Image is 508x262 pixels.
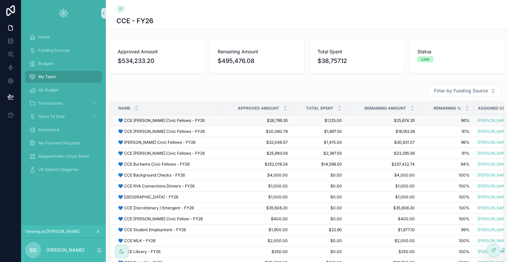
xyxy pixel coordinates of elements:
a: $252,019.24 [225,162,288,167]
span: 💙 [PERSON_NAME] Civic Fellows - FY26 [118,140,195,145]
a: $25,674.35 [350,118,415,123]
span: Budgets [38,61,54,66]
a: 💙 CCE [PERSON_NAME] Civic Fellows - FY26 [118,151,217,156]
a: 💙 CCE Student Employment - FY26 [118,227,217,233]
a: UR Spend Categories [25,164,102,176]
a: My Team [25,71,102,83]
a: $35,608.20 [225,205,288,211]
a: $30,631.57 [350,140,415,145]
span: $14,596.50 [296,162,342,167]
span: UR Spend Categories [38,167,78,172]
a: $237,422.74 [350,162,415,167]
span: 91% [423,151,470,156]
a: 100% [423,194,470,200]
span: Transactions [38,101,63,106]
a: 💙 [GEOGRAPHIC_DATA] - FY26 [118,194,217,200]
a: 100% [423,205,470,211]
span: Remaining % [434,106,461,111]
a: $1,415.00 [296,140,342,145]
span: Status [417,48,496,55]
span: 99% [423,227,470,233]
span: Remaining Amount [218,48,296,55]
a: $32,046.57 [225,140,288,145]
span: Mapped Index Cheat Sheet [38,154,89,159]
a: $20,060.78 [225,129,288,134]
span: 100% [423,249,470,254]
a: $0.00 [296,183,342,189]
span: $38,757.12 [317,56,396,66]
a: Budgets [25,58,102,70]
span: Approved Amount [118,48,196,55]
span: $400.00 [350,216,415,222]
a: 94% [423,162,470,167]
a: 100% [423,173,470,178]
span: Approved Amount [238,106,279,111]
a: Dashboard [25,124,102,136]
a: $2,000.00 [350,238,415,243]
span: 💙 CCE RVA Connections Dinners - FY26 [118,183,194,189]
span: $1,897.50 [296,129,342,134]
span: $4,000.00 [350,173,415,178]
span: $495,476.08 [218,56,296,66]
span: Home [38,34,50,40]
a: Spent To Date [25,111,102,123]
a: 💙 CCE Burhams Civic Fellows - FY26 [118,162,217,167]
a: $1,000.00 [225,194,288,200]
span: 💙 [GEOGRAPHIC_DATA] - FY26 [118,194,178,200]
span: 96% [423,118,470,123]
span: 100% [423,216,470,222]
a: $4,000.00 [225,173,288,178]
span: Funding Sources [38,48,70,53]
a: $2,000.00 [225,238,288,243]
span: $2,387.50 [296,151,342,156]
a: 💙 CCE MLK - FY26 [118,238,217,243]
a: $35,608.20 [350,205,415,211]
span: 💙 CCE [PERSON_NAME] Civic Fellow - FY26 [118,216,203,222]
span: 96% [423,140,470,145]
span: $18,163.28 [350,129,415,134]
span: 💙 CCE MLK - FY26 [118,238,155,243]
a: $1,877.10 [350,227,415,233]
a: $400.00 [225,216,288,222]
a: $1,000.00 [350,194,415,200]
a: $1,125.00 [296,118,342,123]
a: 91% [423,129,470,134]
span: Total Spent [306,106,333,111]
span: $250.00 [225,249,288,254]
span: $0.00 [296,173,342,178]
a: $0.00 [296,238,342,243]
span: $0.00 [296,216,342,222]
span: 💙 CCE Library - FY26 [118,249,160,254]
a: 💙 CCE [PERSON_NAME] Civic Fellow - FY26 [118,216,217,222]
a: Transactions [25,97,102,109]
a: My Budget [25,84,102,96]
img: App logo [58,8,69,19]
a: $1,900.00 [225,227,288,233]
span: My Payment Requests [38,140,80,146]
span: $22.90 [296,227,342,233]
a: $0.00 [296,194,342,200]
a: 100% [423,238,470,243]
a: My Payment Requests [25,137,102,149]
a: 100% [423,183,470,189]
span: 💙 CCE Student Employment - FY26 [118,227,186,233]
a: $26,799.35 [225,118,288,123]
a: 💙 CCE [PERSON_NAME] Civic Fellows - FY26 [118,118,217,123]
